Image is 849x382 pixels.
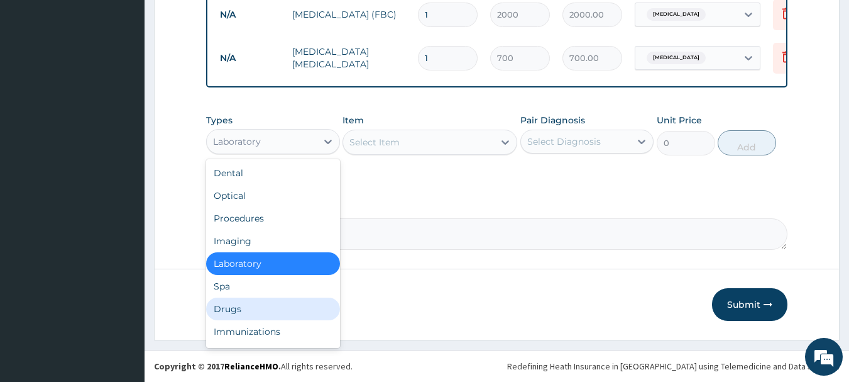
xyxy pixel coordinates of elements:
span: [MEDICAL_DATA] [647,52,706,64]
textarea: Type your message and hit 'Enter' [6,251,239,295]
a: RelianceHMO [224,361,278,372]
button: Add [718,130,776,155]
div: Laboratory [206,252,340,275]
div: Redefining Heath Insurance in [GEOGRAPHIC_DATA] using Telemedicine and Data Science! [507,360,840,373]
td: [MEDICAL_DATA] [MEDICAL_DATA] [286,39,412,77]
div: Dental [206,162,340,184]
span: We're online! [73,112,173,239]
strong: Copyright © 2017 . [154,361,281,372]
div: Immunizations [206,320,340,343]
div: Procedures [206,207,340,230]
div: Imaging [206,230,340,252]
div: Select Diagnosis [527,135,601,148]
div: Chat with us now [65,70,211,87]
td: [MEDICAL_DATA] (FBC) [286,2,412,27]
div: Others [206,343,340,366]
label: Types [206,115,233,126]
label: Unit Price [657,114,702,126]
label: Pair Diagnosis [520,114,585,126]
td: N/A [214,47,286,70]
label: Item [342,114,364,126]
footer: All rights reserved. [145,350,849,382]
div: Spa [206,275,340,298]
div: Select Item [349,136,400,149]
img: d_794563401_company_1708531726252_794563401 [23,63,51,94]
div: Minimize live chat window [206,6,236,37]
label: Comment [206,201,788,211]
span: [MEDICAL_DATA] [647,8,706,21]
div: Laboratory [213,135,261,148]
td: N/A [214,3,286,26]
button: Submit [712,288,787,321]
div: Drugs [206,298,340,320]
div: Optical [206,184,340,207]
